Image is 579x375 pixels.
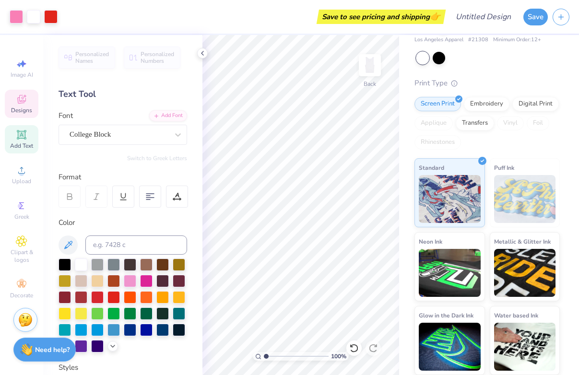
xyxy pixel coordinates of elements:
[59,110,73,121] label: Font
[364,80,376,88] div: Back
[494,175,556,223] img: Puff Ink
[331,352,346,361] span: 100 %
[464,97,509,111] div: Embroidery
[456,116,494,130] div: Transfers
[419,249,481,297] img: Neon Ink
[59,362,187,373] div: Styles
[11,71,33,79] span: Image AI
[141,51,175,64] span: Personalized Numbers
[59,172,188,183] div: Format
[414,78,560,89] div: Print Type
[5,248,38,264] span: Clipart & logos
[414,36,463,44] span: Los Angeles Apparel
[497,116,524,130] div: Vinyl
[59,88,187,101] div: Text Tool
[360,56,379,75] img: Back
[10,142,33,150] span: Add Text
[419,310,473,320] span: Glow in the Dark Ink
[85,235,187,255] input: e.g. 7428 c
[35,345,70,354] strong: Need help?
[419,175,481,223] img: Standard
[414,97,461,111] div: Screen Print
[494,323,556,371] img: Water based Ink
[527,116,549,130] div: Foil
[419,236,442,246] span: Neon Ink
[448,7,519,26] input: Untitled Design
[494,236,551,246] span: Metallic & Glitter Ink
[494,163,514,173] span: Puff Ink
[11,106,32,114] span: Designs
[523,9,548,25] button: Save
[319,10,443,24] div: Save to see pricing and shipping
[14,213,29,221] span: Greek
[419,163,444,173] span: Standard
[127,154,187,162] button: Switch to Greek Letters
[12,177,31,185] span: Upload
[493,36,541,44] span: Minimum Order: 12 +
[419,323,481,371] img: Glow in the Dark Ink
[468,36,488,44] span: # 21308
[512,97,559,111] div: Digital Print
[59,217,187,228] div: Color
[494,310,538,320] span: Water based Ink
[10,292,33,299] span: Decorate
[414,116,453,130] div: Applique
[149,110,187,121] div: Add Font
[414,135,461,150] div: Rhinestones
[494,249,556,297] img: Metallic & Glitter Ink
[430,11,440,22] span: 👉
[75,51,109,64] span: Personalized Names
